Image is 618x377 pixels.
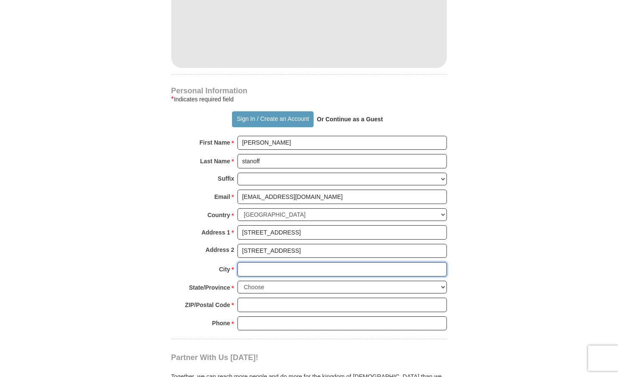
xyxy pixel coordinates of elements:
strong: Suffix [218,173,235,184]
strong: First Name [200,137,230,148]
strong: Address 1 [201,226,230,238]
h4: Personal Information [171,87,447,94]
strong: Address 2 [206,244,235,256]
strong: State/Province [189,282,230,293]
strong: Phone [212,317,230,329]
strong: Email [215,191,230,203]
strong: City [219,263,230,275]
button: Sign In / Create an Account [232,111,314,127]
strong: ZIP/Postal Code [185,299,230,311]
strong: Country [207,209,230,221]
span: Partner With Us [DATE]! [171,353,259,362]
div: Indicates required field [171,94,447,104]
strong: Last Name [200,155,230,167]
strong: Or Continue as a Guest [317,116,383,123]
